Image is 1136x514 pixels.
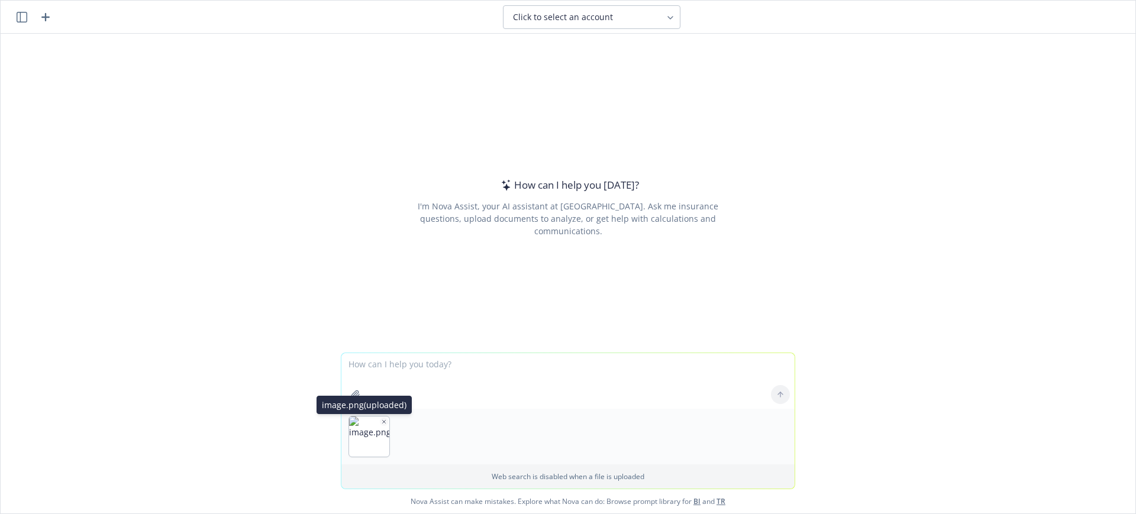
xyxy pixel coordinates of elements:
[5,489,1131,513] span: Nova Assist can make mistakes. Explore what Nova can do: Browse prompt library for and
[503,5,680,29] button: Click to select an account
[498,177,639,193] div: How can I help you [DATE]?
[717,496,725,506] a: TR
[401,200,734,237] div: I'm Nova Assist, your AI assistant at [GEOGRAPHIC_DATA]. Ask me insurance questions, upload docum...
[513,11,613,23] span: Click to select an account
[348,471,788,481] p: Web search is disabled when a file is uploaded
[349,416,389,457] img: image.png
[693,496,701,506] a: BI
